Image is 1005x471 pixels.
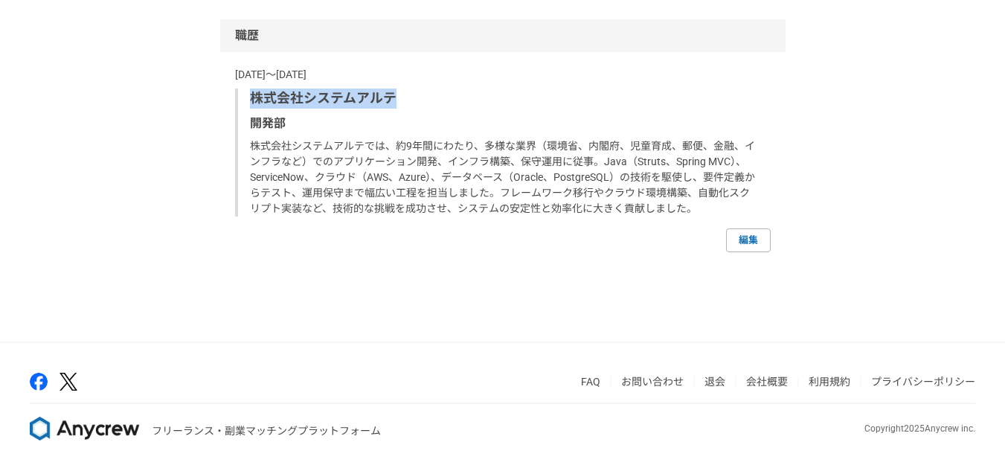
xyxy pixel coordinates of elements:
img: 8DqYSo04kwAAAAASUVORK5CYII= [30,417,140,440]
div: 職歴 [220,19,786,52]
p: 株式会社システムアルテ [250,89,759,109]
a: 編集 [726,228,771,252]
a: 退会 [704,376,725,388]
p: [DATE]〜[DATE] [235,67,771,83]
a: FAQ [581,376,600,388]
a: 利用規約 [809,376,850,388]
a: プライバシーポリシー [871,376,975,388]
a: 会社概要 [746,376,788,388]
img: facebook-2adfd474.png [30,373,48,391]
p: フリーランス・副業マッチングプラットフォーム [152,423,381,439]
p: 株式会社システムアルテでは、約9年間にわたり、多様な業界（環境省、内閣府、児童育成、郵便、金融、インフラなど）でのアプリケーション開発、インフラ構築、保守運用に従事。Java（Struts、Sp... [250,138,759,217]
a: お問い合わせ [621,376,684,388]
p: 開発部 [250,115,759,132]
img: x-391a3a86.png [60,373,77,391]
p: Copyright 2025 Anycrew inc. [864,422,975,435]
